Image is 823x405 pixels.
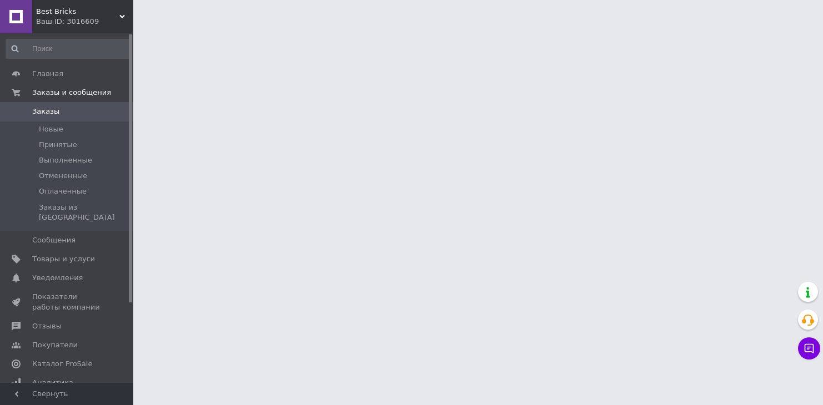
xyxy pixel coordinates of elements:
[39,124,63,134] span: Новые
[32,235,76,245] span: Сообщения
[39,140,77,150] span: Принятые
[36,17,133,27] div: Ваш ID: 3016609
[32,273,83,283] span: Уведомления
[39,186,87,196] span: Оплаченные
[32,340,78,350] span: Покупатели
[32,321,62,331] span: Отзывы
[32,88,111,98] span: Заказы и сообщения
[32,254,95,264] span: Товары и услуги
[32,378,73,388] span: Аналитика
[32,359,92,369] span: Каталог ProSale
[6,39,131,59] input: Поиск
[32,292,103,312] span: Показатели работы компании
[39,202,130,222] span: Заказы из [GEOGRAPHIC_DATA]
[32,107,59,117] span: Заказы
[32,69,63,79] span: Главная
[39,171,87,181] span: Отмененные
[798,337,820,360] button: Чат с покупателем
[36,7,119,17] span: Best Bricks
[39,155,92,165] span: Выполненные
